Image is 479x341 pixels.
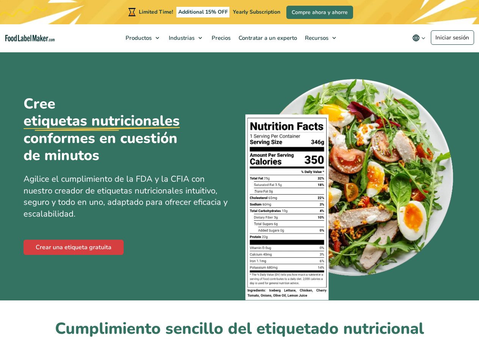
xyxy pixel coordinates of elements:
a: Productos [122,24,163,52]
a: Industrias [165,24,206,52]
span: Additional 15% OFF [176,7,230,17]
a: Food Label Maker homepage [5,35,55,41]
span: Industrias [166,34,195,42]
a: Recursos [301,24,340,52]
a: Crear una etiqueta gratuita [24,240,124,255]
span: Recursos [303,34,329,42]
u: etiquetas nutricionales [24,112,180,129]
span: Contratar a un experto [236,34,298,42]
a: Precios [208,24,233,52]
span: Yearly Subscription [233,8,280,16]
button: Change language [407,30,431,46]
span: Limited Time! [139,8,173,16]
img: Un plato de comida con una etiqueta de información nutricional encima. [245,74,456,300]
span: Productos [123,34,152,42]
a: Compre ahora y ahorre [286,6,353,19]
a: Contratar a un experto [235,24,299,52]
span: Agilice el cumplimiento de la FDA y la CFIA con nuestro creador de etiquetas nutricionales intuit... [24,173,228,220]
span: Precios [209,34,231,42]
h1: Cree conformes en cuestión de minutos [24,95,198,164]
a: Iniciar sesión [431,30,474,45]
h2: Cumplimiento sencillo del etiquetado nutricional [24,319,456,339]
